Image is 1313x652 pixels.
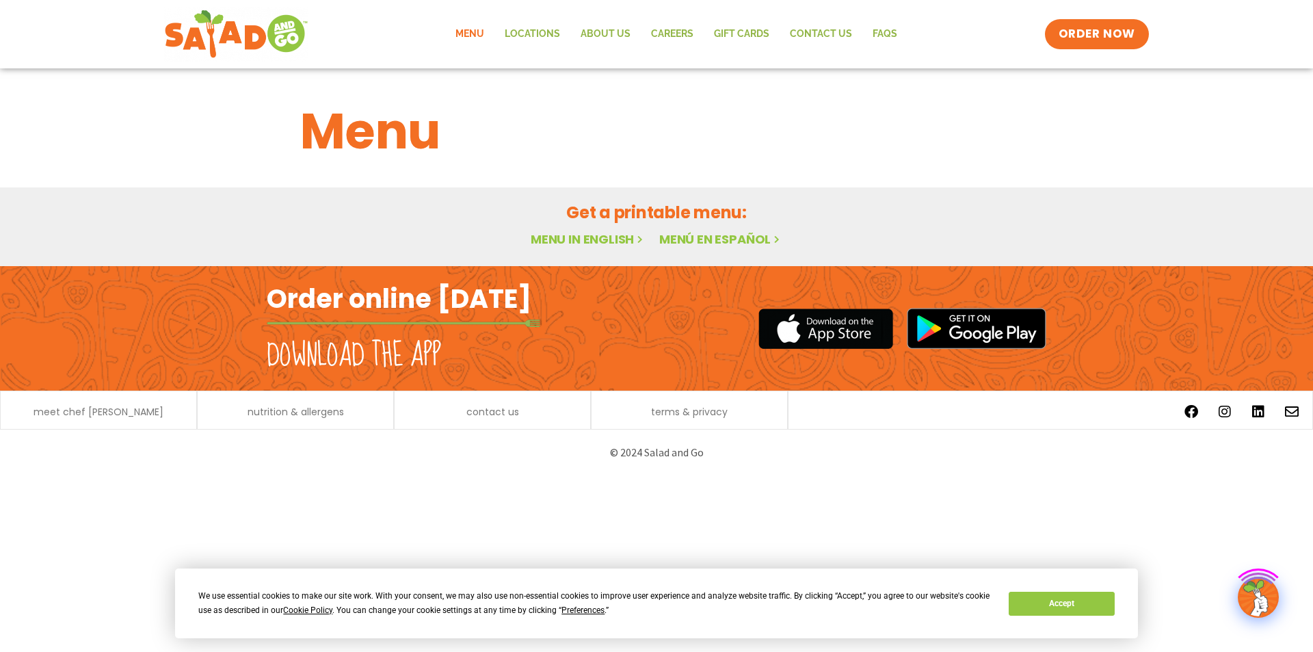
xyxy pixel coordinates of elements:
a: FAQs [862,18,907,50]
span: Cookie Policy [283,605,332,615]
a: nutrition & allergens [248,407,344,417]
h2: Download the app [267,337,441,375]
p: © 2024 Salad and Go [274,443,1039,462]
div: We use essential cookies to make our site work. With your consent, we may also use non-essential ... [198,589,992,618]
a: Menú en español [659,231,782,248]
a: Careers [641,18,704,50]
img: appstore [758,307,893,351]
div: Cookie Consent Prompt [175,569,1138,638]
h2: Get a printable menu: [300,200,1013,224]
a: Locations [494,18,570,50]
span: ORDER NOW [1059,26,1135,42]
a: meet chef [PERSON_NAME] [34,407,163,417]
a: GIFT CARDS [704,18,780,50]
img: google_play [907,308,1046,349]
nav: Menu [445,18,907,50]
span: Preferences [561,605,605,615]
a: terms & privacy [651,407,728,417]
h1: Menu [300,94,1013,168]
a: Menu in English [531,231,646,248]
img: fork [267,320,540,327]
a: ORDER NOW [1045,19,1149,49]
a: contact us [466,407,519,417]
img: new-SAG-logo-768×292 [164,7,308,62]
a: About Us [570,18,641,50]
a: Menu [445,18,494,50]
a: Contact Us [780,18,862,50]
h2: Order online [DATE] [267,282,531,315]
button: Accept [1009,592,1114,616]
